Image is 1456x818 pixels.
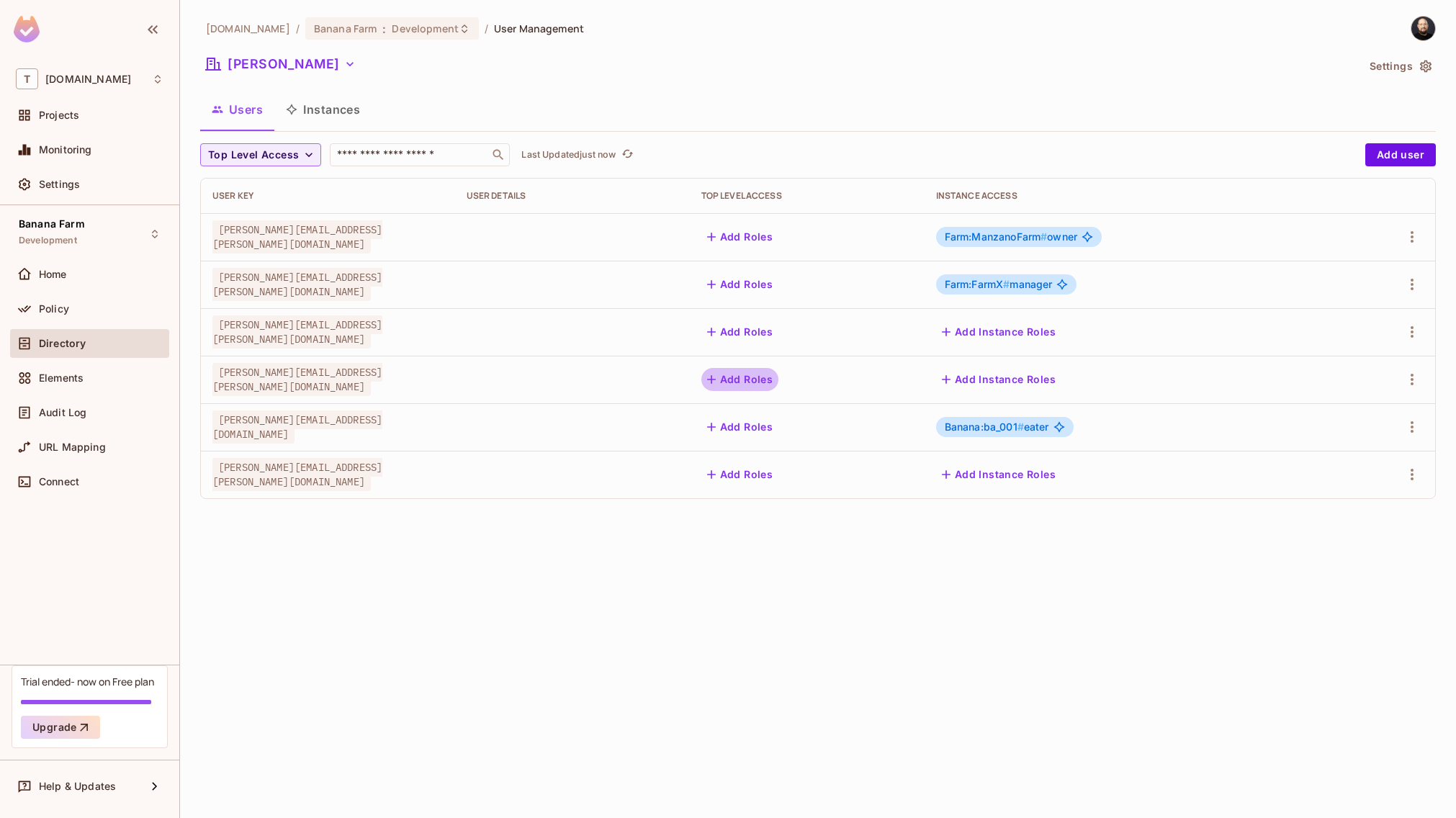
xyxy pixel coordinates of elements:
[274,91,372,127] button: Instances
[701,320,779,343] button: Add Roles
[945,279,1053,290] span: manager
[39,338,86,349] span: Directory
[45,73,131,85] span: Workspace: tk-permit.io
[19,235,77,246] span: Development
[701,463,779,486] button: Add Roles
[936,368,1061,391] button: Add Instance Roles
[494,22,584,35] span: User Management
[616,146,636,163] span: Click to refresh data
[467,190,678,202] div: User Details
[936,320,1061,343] button: Add Instance Roles
[485,22,488,35] li: /
[200,53,361,76] button: [PERSON_NAME]
[212,410,382,444] span: [PERSON_NAME][EMAIL_ADDRESS][DOMAIN_NAME]
[200,143,321,166] button: Top Level Access
[1041,230,1047,243] span: #
[701,190,913,202] div: Top Level Access
[936,190,1324,202] div: Instance Access
[1017,421,1024,433] span: #
[206,22,290,35] span: the active workspace
[39,179,80,190] span: Settings
[701,273,779,296] button: Add Roles
[1365,143,1436,166] button: Add user
[621,148,634,162] span: refresh
[1003,278,1010,290] span: #
[936,463,1061,486] button: Add Instance Roles
[212,315,382,349] span: [PERSON_NAME][EMAIL_ADDRESS][PERSON_NAME][DOMAIN_NAME]
[1364,55,1436,78] button: Settings
[701,225,779,248] button: Add Roles
[39,144,92,156] span: Monitoring
[212,268,382,301] span: [PERSON_NAME][EMAIL_ADDRESS][PERSON_NAME][DOMAIN_NAME]
[212,363,382,396] span: [PERSON_NAME][EMAIL_ADDRESS][PERSON_NAME][DOMAIN_NAME]
[39,269,67,280] span: Home
[16,68,38,89] span: T
[200,91,274,127] button: Users
[945,421,1024,433] span: Banana:ba_001
[701,368,779,391] button: Add Roles
[1411,17,1435,40] img: Thomas kirk
[39,303,69,315] span: Policy
[39,372,84,384] span: Elements
[521,149,616,161] p: Last Updated just now
[619,146,636,163] button: refresh
[945,231,1077,243] span: owner
[39,476,79,487] span: Connect
[296,22,300,35] li: /
[212,458,382,491] span: [PERSON_NAME][EMAIL_ADDRESS][PERSON_NAME][DOMAIN_NAME]
[39,781,116,792] span: Help & Updates
[212,190,444,202] div: User Key
[14,16,40,42] img: SReyMgAAAABJRU5ErkJggg==
[945,230,1048,243] span: Farm:ManzanoFarm
[19,218,85,230] span: Banana Farm
[39,407,86,418] span: Audit Log
[945,278,1010,290] span: Farm:FarmX
[208,146,299,164] span: Top Level Access
[39,109,79,121] span: Projects
[945,421,1049,433] span: eater
[701,415,779,439] button: Add Roles
[39,441,106,453] span: URL Mapping
[382,23,387,35] span: :
[212,220,382,253] span: [PERSON_NAME][EMAIL_ADDRESS][PERSON_NAME][DOMAIN_NAME]
[314,22,377,35] span: Banana Farm
[21,716,100,739] button: Upgrade
[21,675,154,688] div: Trial ended- now on Free plan
[392,22,458,35] span: Development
